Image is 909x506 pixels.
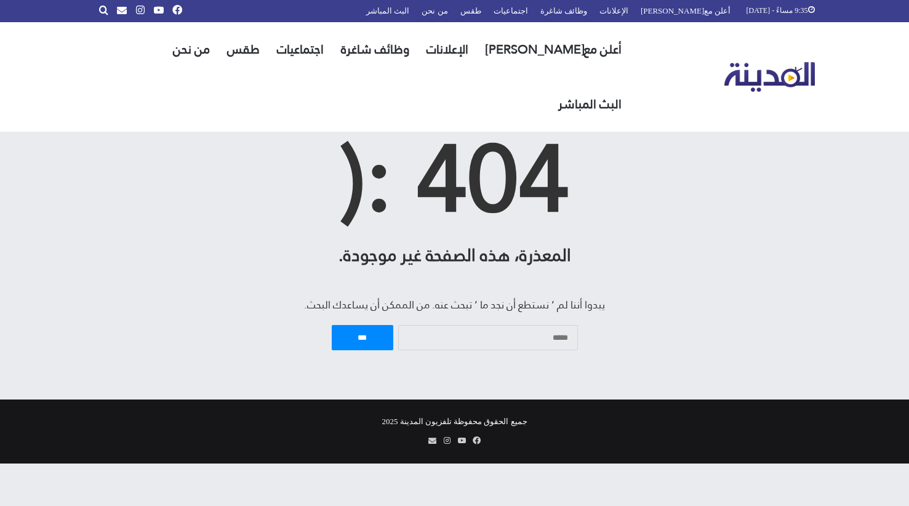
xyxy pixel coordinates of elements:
[418,22,477,77] a: الإعلانات
[218,22,268,77] a: طقس
[477,22,630,77] a: أعلن مع[PERSON_NAME]
[268,22,332,77] a: اجتماعيات
[724,62,815,92] img: تلفزيون المدينة
[332,22,418,77] a: وظائف شاغرة
[95,298,815,313] h4: يبدوا أننا لم ’ نستطع أن نجد ما ’ تبحث عنه. من الممكن أن يساعدك البحث.
[95,114,815,243] h2: 404 :(
[164,22,218,77] a: من نحن
[95,412,815,432] div: جميع الحقوق محفوظة تلفزيون المدينة 2025
[550,77,630,132] a: البث المباشر
[95,243,815,267] h3: المعذرة، هذه الصفحة غير موجودة.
